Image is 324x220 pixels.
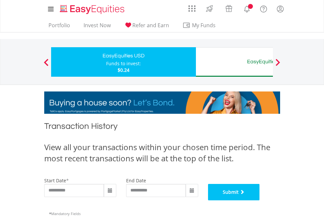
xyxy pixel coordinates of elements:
h1: Transaction History [44,120,280,135]
button: Next [271,62,284,69]
img: EasyEquities_Logo.png [59,4,127,15]
span: My Funds [182,21,225,30]
img: vouchers-v2.svg [223,3,234,14]
a: Notifications [238,2,255,15]
a: My Profile [272,2,289,16]
a: AppsGrid [184,2,200,12]
a: FAQ's and Support [255,2,272,15]
img: thrive-v2.svg [204,3,215,14]
a: Home page [57,2,127,15]
a: Invest Now [81,22,113,32]
img: grid-menu-icon.svg [188,5,196,12]
label: start date [44,177,66,184]
a: Portfolio [46,22,73,32]
span: $0.24 [118,67,129,73]
div: View all your transactions within your chosen time period. The most recent transactions will be a... [44,142,280,164]
span: Mandatory Fields [49,211,81,216]
div: Funds to invest: [106,60,141,67]
a: Vouchers [219,2,238,14]
label: end date [126,177,146,184]
div: EasyEquities USD [55,51,192,60]
a: Refer and Earn [122,22,172,32]
img: EasyMortage Promotion Banner [44,91,280,114]
button: Submit [208,184,260,200]
span: Refer and Earn [132,22,169,29]
button: Previous [40,62,53,69]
